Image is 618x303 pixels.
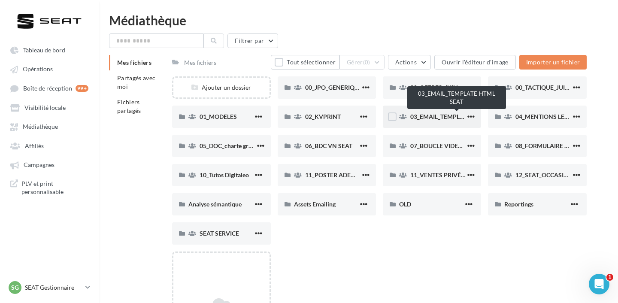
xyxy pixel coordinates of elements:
span: 11_VENTES PRIVÉES SEAT [410,171,483,179]
a: Tableau de bord [5,42,94,58]
a: Affiliés [5,138,94,153]
button: Filtrer par [227,33,278,48]
span: Mes fichiers [117,59,151,66]
span: OLD [399,200,411,208]
button: Tout sélectionner [271,55,339,70]
span: Opérations [23,66,53,73]
button: Importer un fichier [519,55,587,70]
span: 10_Tutos Digitaleo [200,171,249,179]
span: Actions [395,58,417,66]
div: 99+ [76,85,88,92]
div: Médiathèque [109,14,608,27]
span: Tableau de bord [23,46,65,54]
span: 00_JPO_GENERIQUE IBIZA ARONA [305,84,402,91]
span: 01_MODELES [200,113,237,120]
a: Visibilité locale [5,100,94,115]
button: Actions [388,55,431,70]
a: Boîte de réception 99+ [5,80,94,96]
iframe: Intercom live chat [589,274,609,294]
span: 05_DOC_charte graphique + Guidelines [200,142,304,149]
span: 00_TACTIQUE_JUILLET AOÛT [515,84,596,91]
span: Affiliés [25,142,44,149]
span: PLV et print personnalisable [21,179,88,196]
span: Médiathèque [23,123,58,130]
button: Ouvrir l'éditeur d'image [434,55,515,70]
a: Médiathèque [5,118,94,134]
span: SG [11,283,19,292]
span: 1 [606,274,613,281]
span: (0) [363,59,370,66]
span: 12_SEAT_OCCASIONS_GARANTIES [515,171,612,179]
span: 03_EMAIL_TEMPLATE HTML SEAT [410,113,504,120]
span: Partagés avec moi [117,74,156,90]
a: Opérations [5,61,94,76]
span: 06_BDC VN SEAT [305,142,352,149]
button: Gérer(0) [339,55,385,70]
span: Visibilité locale [24,104,66,111]
span: Campagnes [24,161,55,169]
span: SEAT SERVICE [200,230,239,237]
span: 07_BOUCLE VIDEO ECRAN SHOWROOM [410,142,524,149]
span: Fichiers partagés [117,98,141,114]
span: 02_KVPRINT [305,113,341,120]
div: Ajouter un dossier [173,83,269,92]
span: Reportings [504,200,533,208]
a: PLV et print personnalisable [5,176,94,200]
a: SG SEAT Gestionnaire [7,279,92,296]
div: Mes fichiers [184,58,216,67]
span: Boîte de réception [23,85,72,92]
span: Analyse sémantique [188,200,242,208]
a: Campagnes [5,157,94,172]
p: SEAT Gestionnaire [25,283,82,292]
div: 03_EMAIL_TEMPLATE HTML SEAT [407,86,506,109]
span: Importer un fichier [526,58,580,66]
span: Assets Emailing [294,200,336,208]
span: 00_OFFRES_JUILLET AOÛT [410,84,484,91]
span: 11_POSTER ADEME SEAT [305,171,375,179]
